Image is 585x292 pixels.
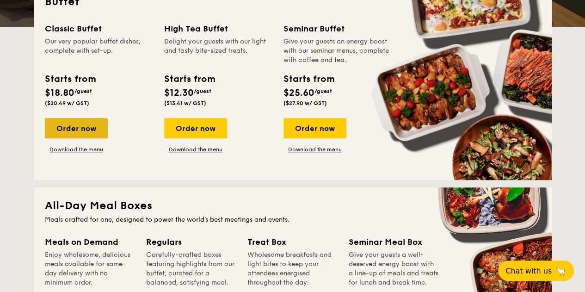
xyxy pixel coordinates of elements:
a: Download the menu [45,146,108,153]
span: $12.30 [164,87,194,99]
div: Give your guests an energy boost with our seminar menus, complete with coffee and tea. [283,37,392,65]
div: Order now [164,118,227,138]
div: Classic Buffet [45,22,153,35]
span: ($27.90 w/ GST) [283,100,327,106]
button: Chat with us🦙 [498,261,574,281]
div: Our very popular buffet dishes, complete with set-up. [45,37,153,65]
a: Download the menu [283,146,346,153]
div: Enjoy wholesome, delicious meals available for same-day delivery with no minimum order. [45,250,135,287]
div: Give your guests a well-deserved energy boost with a line-up of meals and treats for lunch and br... [349,250,439,287]
div: Starts from [283,72,334,86]
div: Order now [45,118,108,138]
div: High Tea Buffet [164,22,272,35]
div: Seminar Buffet [283,22,392,35]
div: Delight your guests with our light and tasty bite-sized treats. [164,37,272,65]
div: Wholesome breakfasts and light bites to keep your attendees energised throughout the day. [247,250,338,287]
div: Starts from [45,72,95,86]
div: Meals on Demand [45,236,135,249]
span: 🦙 [555,266,567,276]
span: $18.80 [45,87,74,99]
div: Regulars [146,236,236,249]
span: Chat with us [505,267,552,275]
span: $25.60 [283,87,314,99]
span: /guest [194,88,211,94]
span: /guest [74,88,92,94]
span: ($13.41 w/ GST) [164,100,206,106]
a: Download the menu [164,146,227,153]
div: Treat Box [247,236,338,249]
span: ($20.49 w/ GST) [45,100,89,106]
div: Carefully-crafted boxes featuring highlights from our buffet, curated for a balanced, satisfying ... [146,250,236,287]
div: Order now [283,118,346,138]
span: /guest [314,88,332,94]
div: Seminar Meal Box [349,236,439,249]
div: Meals crafted for one, designed to power the world's best meetings and events. [45,215,541,224]
h2: All-Day Meal Boxes [45,199,541,213]
div: Starts from [164,72,215,86]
